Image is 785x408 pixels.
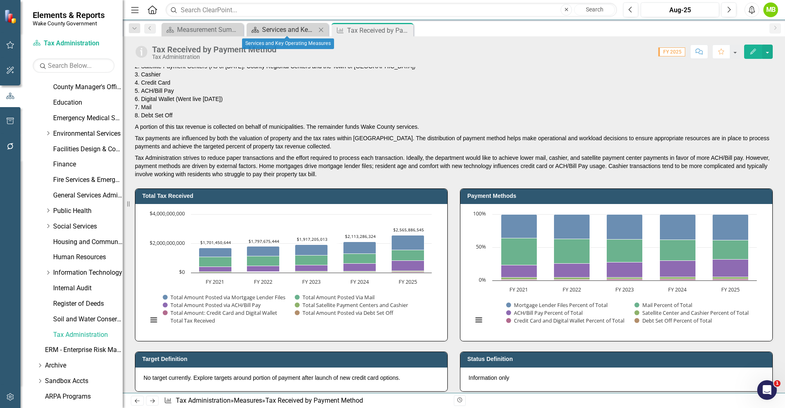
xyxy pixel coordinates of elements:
[343,242,376,254] path: FY 2024, 813,375,864. Total Amount Posted via Mortgage Lender Files.
[135,132,773,152] p: Tax payments are influenced by both the valuation of property and the tax rates within [GEOGRAPHI...
[45,377,123,386] a: Sandbox Accts
[199,267,232,272] path: FY 2021, 322,368,998. Total Amount Posted via ACH/Bill Pay.
[501,279,749,280] g: Credit Card and Digital Wallet Percent of Total, bar series 5 of 6 with 5 bars.
[135,152,773,178] p: Tax Administration strives to reduce paper transactions and the effort required to process each t...
[469,374,764,382] p: Information only
[660,279,696,280] path: FY 2024, 2.20630804. Credit Card and Digital Wallet Percent of Total.
[53,330,123,340] a: Tax Administration
[144,210,436,333] svg: Interactive chart
[615,286,634,293] text: FY 2023
[33,58,114,73] input: Search Below...
[644,5,716,15] div: Aug-25
[141,78,773,87] li: Credit Card
[199,235,424,257] g: Total Amount Posted via Mortgage Lender Files, series 1 of 7. Bar series with 5 bars.
[554,278,590,280] path: FY 2022, 2.82395223. Satellite Center and Cashier Percent of Total.
[164,25,241,35] a: Measurement Summary
[150,239,185,247] text: $2,000,000,000
[163,301,261,309] button: Show Total Amount Posted via ACH/Bill Pay
[295,271,328,272] path: FY 2023, 51,514,619.92. Total Satellite Payment Centers and Cashier.
[295,294,374,301] button: Show Total Amount Posted Via Mail
[295,309,394,316] button: Show Total Amount Posted via Debt Set Off
[501,215,537,238] path: FY 2021, 36.29181353. Mortgage Lender Files Percent of Total.
[53,114,123,123] a: Emergency Medical Services
[392,272,424,273] path: FY 2025, 59,643,530.39. Total Amount: Credit Card and Digital Wallet.
[467,193,768,199] h3: Payment Methods
[660,277,696,279] path: FY 2024, 2.90201575. Satellite Center and Cashier Percent of Total.
[635,301,693,309] button: Show Mail Percent of Total
[473,314,484,326] button: View chart menu, Chart
[262,25,316,35] div: Services and Key Operating Measures
[393,227,424,233] text: $2,565,886,545
[343,272,376,273] path: FY 2024, 46,625,606. Total Amount: Credit Card and Digital Wallet.
[199,271,424,273] g: Total Satellite Payment Centers and Cashier, series 4 of 7. Bar series with 5 bars.
[506,317,626,324] button: Show Credit Card and Digital Wallet Percent of Total
[199,272,232,273] path: FY 2021, 48,002,583.87. Total Satellite Payment Centers and Cashier.
[469,210,761,333] svg: Interactive chart
[249,25,316,35] a: Services and Key Operating Measures
[265,397,363,404] div: Tax Received by Payment Method
[166,3,617,17] input: Search ClearPoint...
[152,54,276,60] div: Tax Administration
[343,271,376,272] path: FY 2024, 61,327,902.01. Total Satellite Payment Centers and Cashier.
[554,215,590,239] path: FY 2022, 37.14134324. Mortgage Lender Files Percent of Total.
[343,254,376,264] path: FY 2024, 669,422,798. Total Amount Posted Via Mail.
[586,6,603,13] span: Search
[554,239,590,264] path: FY 2022, 37.4209866. Mail Percent of Total.
[668,286,687,293] text: FY 2024
[4,9,18,24] img: ClearPoint Strategy
[53,175,123,185] a: Fire Services & Emergency Management
[506,301,608,309] button: Show Mortgage Lender Files Percent of Total
[501,238,749,265] g: Mail Percent of Total, bar series 2 of 6 with 5 bars.
[295,256,328,265] path: FY 2023, 657,278,283. Total Amount Posted Via Mail.
[721,286,740,293] text: FY 2025
[179,268,185,276] text: $0
[247,272,280,273] path: FY 2022, 31,579,229. Total Amount: Credit Card and Digital Wallet.
[135,121,773,132] p: A portion of this tax revenue is collected on behalf of municipalities. The remainder funds Wake ...
[635,317,712,324] button: Show Debt Set Off Percent of Total
[53,145,123,154] a: Facilities Design & Construction
[295,301,409,309] button: Show Total Satellite Payment Centers and Cashier
[635,309,749,316] button: Show Satellite Center and Cashier Percent of Total
[350,278,369,285] text: FY 2024
[713,260,749,277] path: FY 2025, 26.6227316. ACH/Bill Pay Percent of Total.
[295,245,328,256] path: FY 2023, 732,881,157. Total Amount Posted via Mortgage Lender Files.
[607,240,643,262] path: FY 2023, 34.28315066. Mail Percent of Total.
[141,111,773,119] li: Debt Set Off
[141,103,773,111] li: Mail
[53,129,123,139] a: Environmental Services
[33,39,114,48] a: Tax Administration
[343,264,376,271] path: FY 2024, 522,456,246. Total Amount Posted via ACH/Bill Pay.
[199,261,424,272] g: Total Amount Posted via ACH/Bill Pay, series 3 of 7. Bar series with 5 bars.
[53,160,123,169] a: Finance
[607,262,643,278] path: FY 2023, 22.81264283. ACH/Bill Pay Percent of Total.
[302,278,321,285] text: FY 2023
[164,396,448,406] div: » »
[199,257,232,267] path: FY 2021, 687,203,830. Total Amount Posted Via Mail.
[295,265,328,271] path: FY 2023, 437,365,132. Total Amount Posted via ACH/Bill Pay.
[199,272,424,273] g: Total Amount: Credit Card and Digital Wallet, series 5 of 7. Bar series with 5 bars.
[162,317,215,324] button: Show Total Tax Received
[763,2,778,17] button: MB
[713,277,749,279] path: FY 2025, 2.82558873. Satellite Center and Cashier Percent of Total.
[247,266,280,272] path: FY 2022, 374,839,966. Total Amount Posted via ACH/Bill Pay.
[295,272,328,273] path: FY 2023, 38,089,989. Total Amount: Credit Card and Digital Wallet.
[660,240,696,261] path: FY 2024, 31.67686226. Mail Percent of Total.
[199,250,424,267] g: Total Amount Posted Via Mail, series 2 of 7. Bar series with 5 bars.
[660,215,696,240] path: FY 2024, 38.48867306. Mortgage Lender Files Percent of Total.
[476,243,486,250] text: 50%
[144,374,439,382] p: No target currently. Explore targets around portion of payment after launch of new credit card op...
[345,233,376,239] text: $2,113,286,324
[53,238,123,247] a: Housing and Community Revitalization
[479,276,486,283] text: 0%
[53,284,123,293] a: Internal Audit
[554,264,590,278] path: FY 2022, 20.85137044. ACH/Bill Pay Percent of Total.
[506,309,583,316] button: Show ACH/Bill Pay Percent of Total
[45,361,123,370] a: Archive
[399,278,417,285] text: FY 2025
[234,397,262,404] a: Measures
[141,87,773,95] li: ACH/Bill Pay
[163,294,285,301] button: Show Total Amount Posted via Mortgage Lender Files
